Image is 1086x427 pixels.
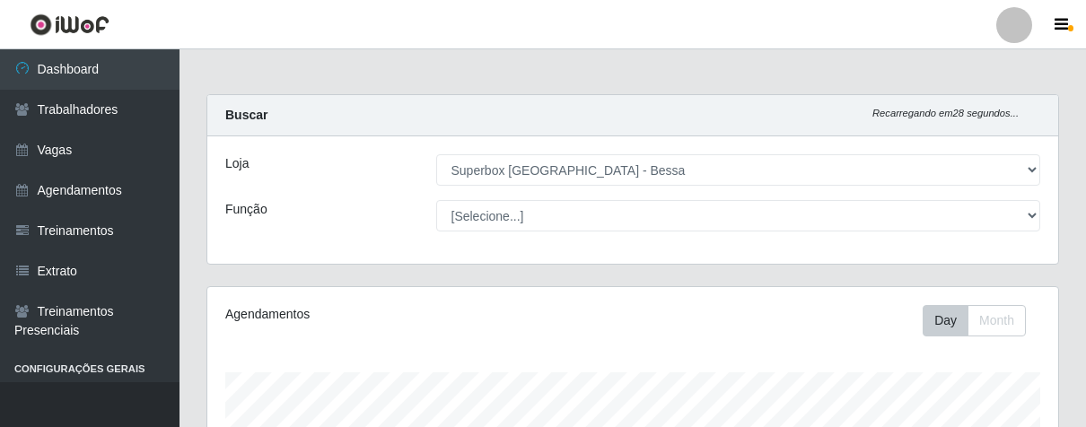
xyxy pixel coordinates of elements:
div: Agendamentos [225,305,549,324]
i: Recarregando em 28 segundos... [872,108,1019,118]
button: Day [923,305,968,336]
div: First group [923,305,1026,336]
strong: Buscar [225,108,267,122]
button: Month [968,305,1026,336]
label: Loja [225,154,249,173]
label: Função [225,200,267,219]
div: Toolbar with button groups [923,305,1040,336]
img: CoreUI Logo [30,13,109,36]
